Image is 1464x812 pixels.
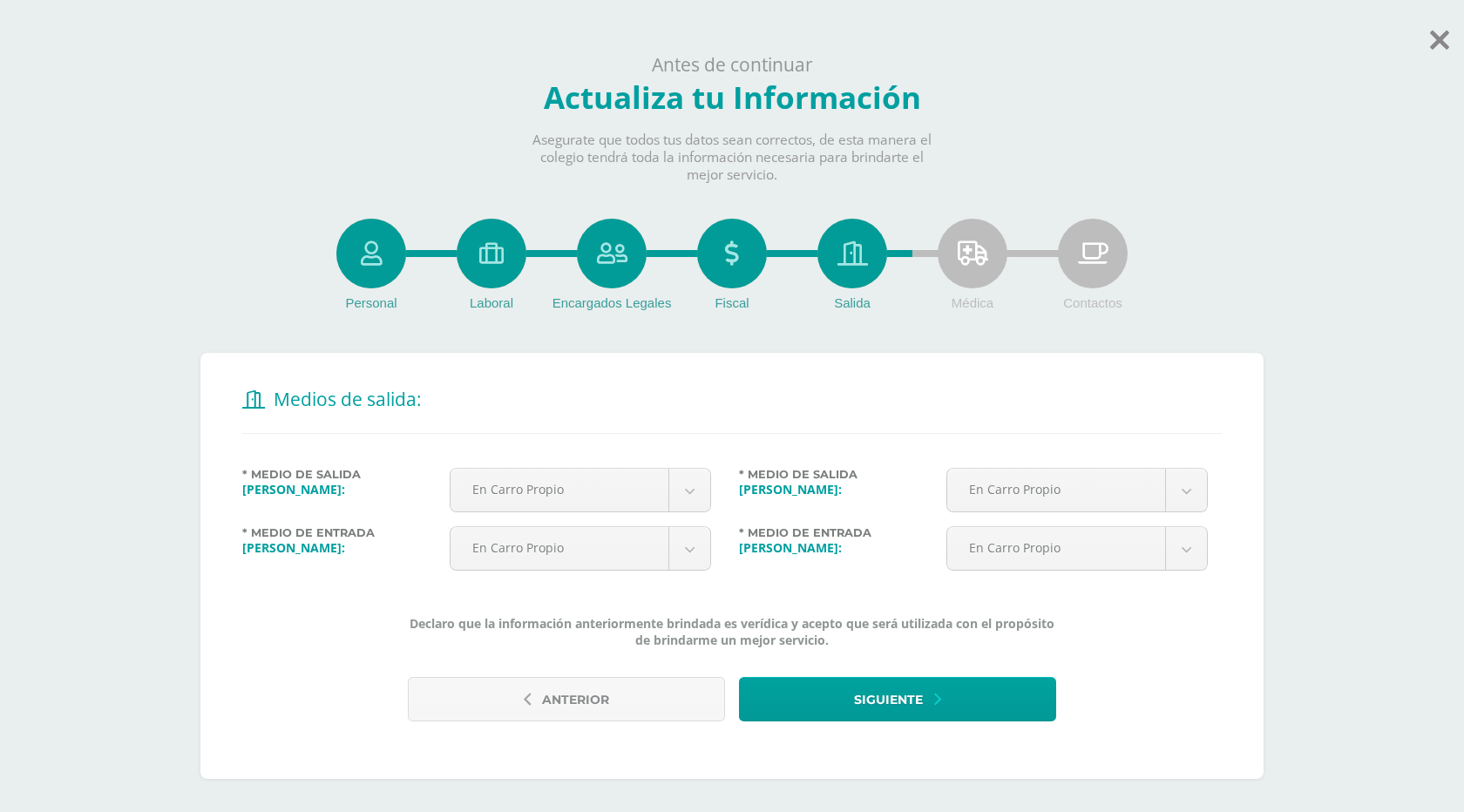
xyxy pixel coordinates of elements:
[947,527,1208,570] a: En Carro Propio
[952,295,993,310] span: Médica
[1063,295,1122,310] span: Contactos
[854,679,923,721] span: Siguiente
[739,539,842,556] b: [PERSON_NAME]:
[242,481,345,497] b: [PERSON_NAME]:
[947,469,1208,511] a: En Carro Propio
[242,526,436,539] label: * Medio de Entrada
[739,526,932,539] label: * Medio de Entrada
[969,469,1144,510] span: En Carro Propio
[451,527,711,570] a: En Carro Propio
[242,539,345,556] b: [PERSON_NAME]:
[542,679,609,721] span: Anterior
[472,469,647,510] span: En Carro Propio
[345,295,396,310] span: Personal
[451,469,711,511] a: En Carro Propio
[470,295,513,310] span: Laboral
[715,295,749,310] span: Fiscal
[518,132,946,184] p: Asegurate que todos tus datos sean correctos, de esta manera el colegio tendrá toda la informació...
[969,527,1144,568] span: En Carro Propio
[274,387,422,411] span: Medios de salida:
[472,527,647,568] span: En Carro Propio
[739,468,932,481] label: * Medio de Salida
[242,468,436,481] label: * Medio de Salida
[408,677,725,721] button: Anterior
[408,615,1056,648] span: Declaro que la información anteriormente brindada es verídica y acepto que será utilizada con el ...
[652,52,813,77] span: Antes de continuar
[739,481,842,497] b: [PERSON_NAME]:
[739,677,1056,721] button: Siguiente
[834,295,871,310] span: Salida
[552,295,672,310] span: Encargados Legales
[1430,16,1449,57] a: Saltar actualización de datos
